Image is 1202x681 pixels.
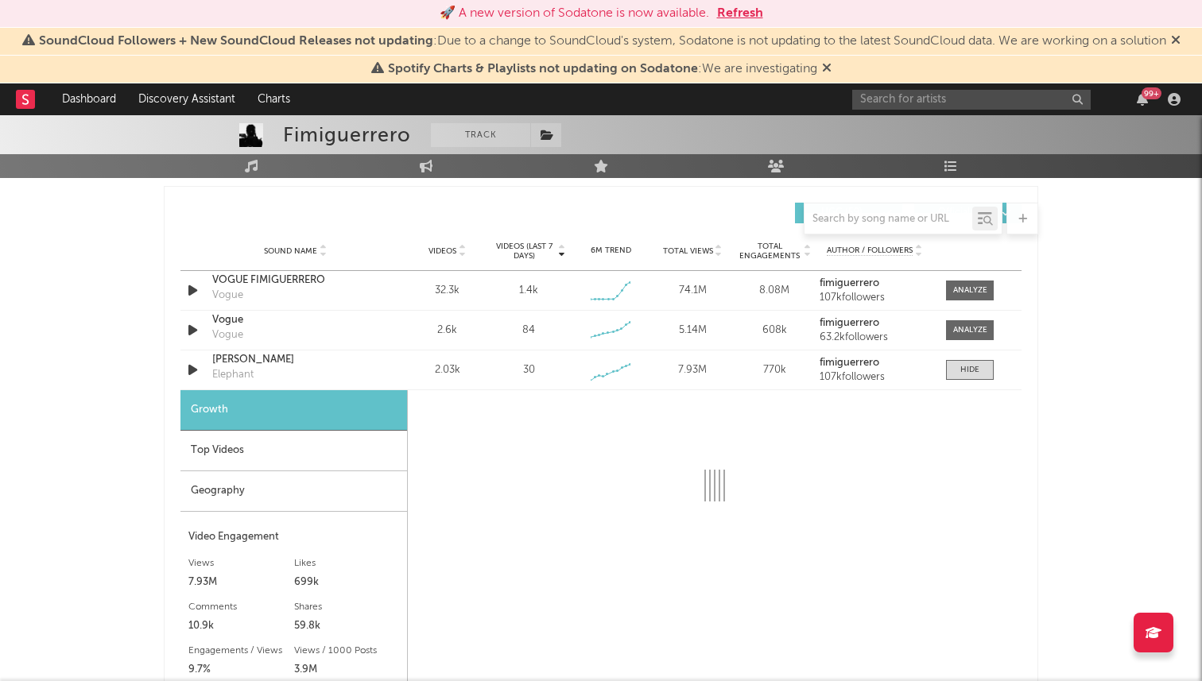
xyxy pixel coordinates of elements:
input: Search for artists [852,90,1091,110]
div: 7.93M [656,362,730,378]
a: fimiguerrero [820,278,930,289]
div: 63.2k followers [820,332,930,343]
span: Dismiss [822,63,832,75]
div: Fimiguerrero [283,123,411,147]
a: fimiguerrero [820,358,930,369]
strong: fimiguerrero [820,358,879,368]
span: Videos [428,246,456,256]
strong: fimiguerrero [820,278,879,288]
span: Sound Name [264,246,317,256]
div: 107k followers [820,372,930,383]
div: 1.4k [519,283,538,299]
div: 7.93M [188,573,294,592]
div: 8.08M [738,283,812,299]
a: [PERSON_NAME] [212,352,378,368]
span: Spotify Charts & Playlists not updating on Sodatone [388,63,698,75]
div: 59.8k [294,617,400,636]
div: 10.9k [188,617,294,636]
div: Likes [294,554,400,573]
a: Charts [246,83,301,115]
div: 99 + [1142,87,1161,99]
span: : We are investigating [388,63,817,75]
span: Author / Followers [827,246,913,256]
div: 107k followers [820,292,930,304]
div: 30 [523,362,535,378]
div: 608k [738,323,812,339]
a: Discovery Assistant [127,83,246,115]
span: Total Engagements [738,242,802,261]
div: Views [188,554,294,573]
div: Growth [180,390,407,431]
div: Vogue [212,288,243,304]
div: Geography [180,471,407,512]
div: 5.14M [656,323,730,339]
strong: fimiguerrero [820,318,879,328]
div: 2.6k [410,323,484,339]
div: 770k [738,362,812,378]
div: 699k [294,573,400,592]
div: Top Videos [180,431,407,471]
div: Engagements / Views [188,641,294,660]
div: 2.03k [410,362,484,378]
a: fimiguerrero [820,318,930,329]
div: Views / 1000 Posts [294,641,400,660]
div: Comments [188,598,294,617]
div: Video Engagement [188,528,399,547]
span: SoundCloud Followers + New SoundCloud Releases not updating [39,35,433,48]
span: Total Views [663,246,713,256]
div: 6M Trend [574,245,648,257]
div: 32.3k [410,283,484,299]
button: Refresh [717,4,763,23]
button: 99+ [1137,93,1148,106]
a: Vogue [212,312,378,328]
div: Elephant [212,367,254,383]
button: Track [431,123,530,147]
span: Videos (last 7 days) [492,242,556,261]
a: VOGUE FIMIGUERRERO [212,273,378,288]
div: 84 [522,323,535,339]
div: 3.9M [294,660,400,679]
a: Dashboard [51,83,127,115]
div: Shares [294,598,400,617]
input: Search by song name or URL [805,213,972,226]
div: 9.7% [188,660,294,679]
span: : Due to a change to SoundCloud's system, Sodatone is not updating to the latest SoundCloud data.... [39,35,1166,48]
div: Vogue [212,327,243,343]
div: 🚀 A new version of Sodatone is now available. [440,4,709,23]
div: 74.1M [656,283,730,299]
span: Dismiss [1171,35,1181,48]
